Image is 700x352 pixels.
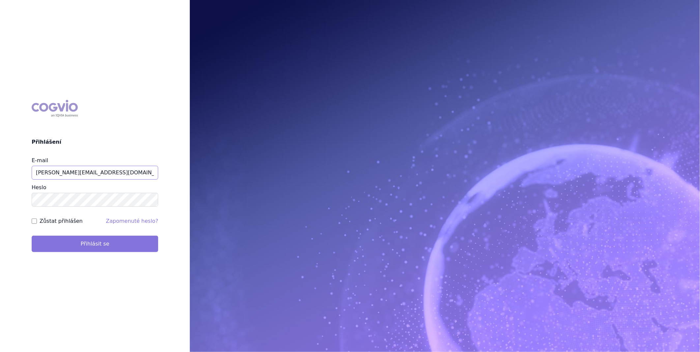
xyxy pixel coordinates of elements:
[32,138,158,146] h2: Přihlášení
[32,184,46,191] label: Heslo
[106,218,158,224] a: Zapomenuté heslo?
[32,236,158,252] button: Přihlásit se
[32,157,48,163] label: E-mail
[32,100,78,117] div: COGVIO
[40,217,83,225] label: Zůstat přihlášen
